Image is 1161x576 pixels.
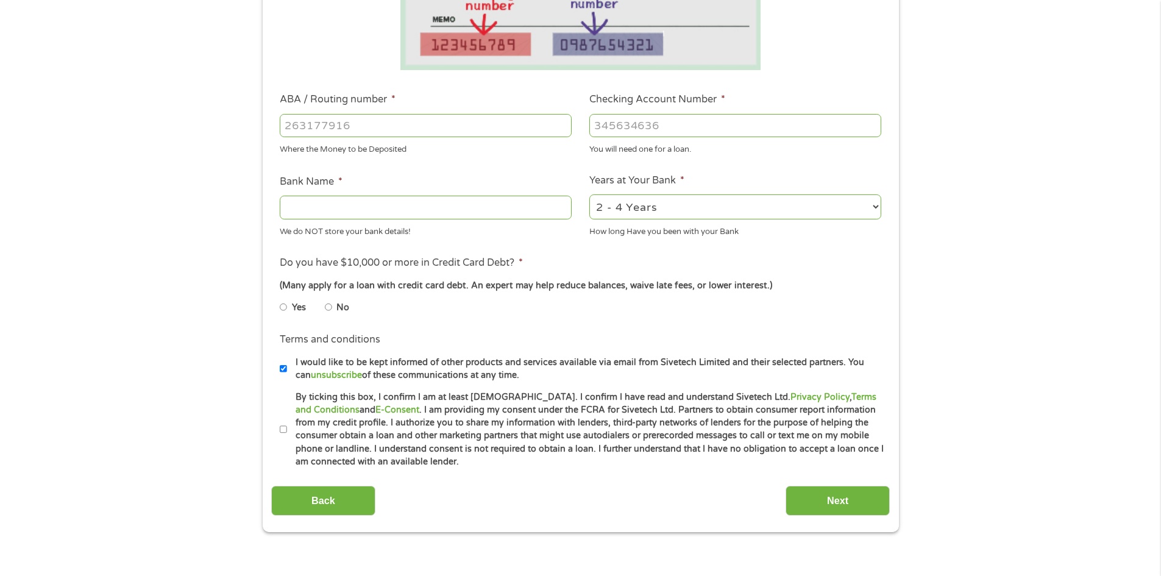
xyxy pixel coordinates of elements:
a: Terms and Conditions [296,392,876,415]
a: Privacy Policy [790,392,850,402]
label: I would like to be kept informed of other products and services available via email from Sivetech... [287,356,885,382]
input: 263177916 [280,114,572,137]
div: You will need one for a loan. [589,140,881,156]
label: Years at Your Bank [589,174,684,187]
label: Do you have $10,000 or more in Credit Card Debt? [280,257,523,269]
label: By ticking this box, I confirm I am at least [DEMOGRAPHIC_DATA]. I confirm I have read and unders... [287,391,885,469]
label: Terms and conditions [280,333,380,346]
input: 345634636 [589,114,881,137]
label: Checking Account Number [589,93,725,106]
a: unsubscribe [311,370,362,380]
label: No [336,301,349,315]
a: E-Consent [375,405,419,415]
div: How long Have you been with your Bank [589,221,881,238]
label: Yes [292,301,306,315]
label: ABA / Routing number [280,93,396,106]
div: Where the Money to be Deposited [280,140,572,156]
label: Bank Name [280,176,343,188]
input: Back [271,486,375,516]
div: We do NOT store your bank details! [280,221,572,238]
input: Next [786,486,890,516]
div: (Many apply for a loan with credit card debt. An expert may help reduce balances, waive late fees... [280,279,881,293]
